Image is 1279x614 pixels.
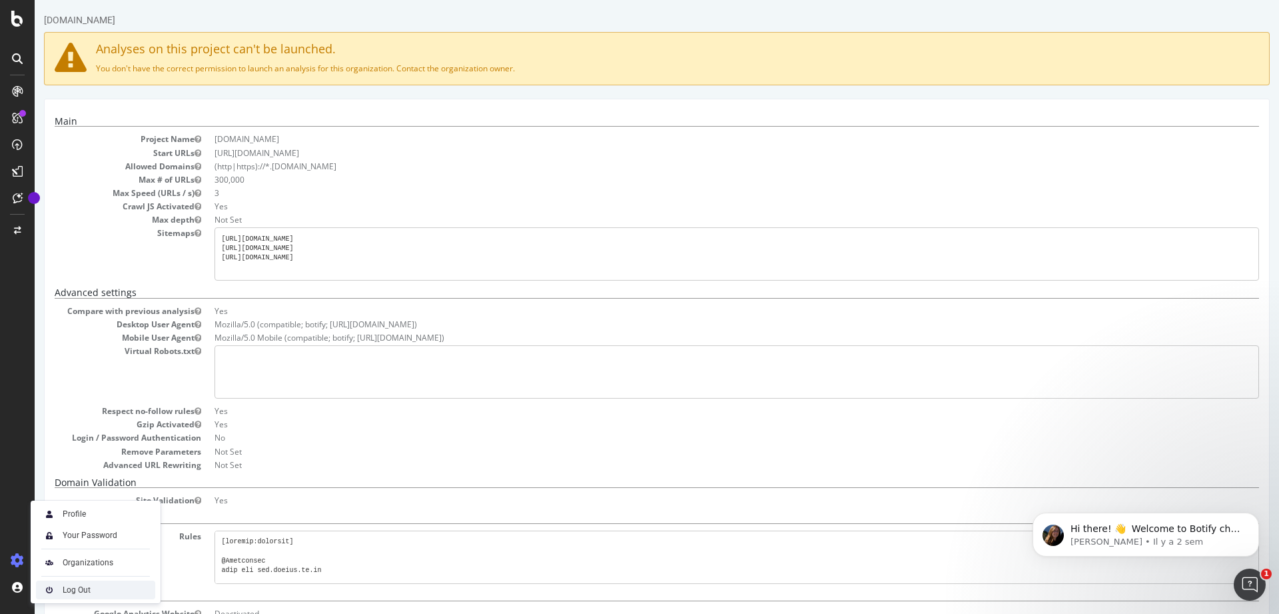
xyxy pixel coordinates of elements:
[20,432,167,443] dt: Login / Password Authentication
[180,405,1224,417] dd: Yes
[36,553,155,572] a: Organizations
[1013,485,1279,578] iframe: Intercom notifications message
[20,63,1224,74] p: You don't have the correct permission to launch an analysis for this organization. Contact the or...
[180,432,1224,443] dd: No
[20,227,167,239] dt: Sitemaps
[180,201,1224,212] dd: Yes
[20,477,1224,488] h5: Domain Validation
[41,555,57,571] img: AtrBVVRoAgWaAAAAAElFTkSuQmCC
[180,531,1224,584] pre: [loremip:dolorsit] @Ametconsec adip eli sed.doeius.te.in @UTLAB-Etdol-Magnaaliquae ad ( mini */ve...
[20,187,167,199] dt: Max Speed (URLs / s)
[20,319,167,330] dt: Desktop User Agent
[180,419,1224,430] dd: Yes
[20,287,1224,298] h5: Advanced settings
[20,591,1224,601] h5: Analytics
[180,319,1224,330] dd: Mozilla/5.0 (compatible; botify; [URL][DOMAIN_NAME])
[36,526,155,545] a: Your Password
[180,133,1224,145] dd: [DOMAIN_NAME]
[63,557,113,568] div: Organizations
[28,192,40,204] div: Tooltip anchor
[180,147,1224,159] dd: [URL][DOMAIN_NAME]
[180,459,1224,471] dd: Not Set
[20,174,167,185] dt: Max # of URLs
[36,581,155,599] a: Log Out
[180,187,1224,199] dd: 3
[180,214,1224,225] dd: Not Set
[9,13,81,27] div: [DOMAIN_NAME]
[20,405,167,417] dt: Respect no-follow rules
[180,161,1224,172] li: (http|https)://*.[DOMAIN_NAME]
[63,509,86,519] div: Profile
[1234,569,1266,601] iframe: Intercom live chat
[180,305,1224,317] dd: Yes
[20,531,167,542] dt: Rules
[41,527,57,543] img: tUVSALn78D46LlpAY8klYZqgKwTuBm2K29c6p1XQNDCsM0DgKSSoAXXevcAwljcHBINEg0LrUEktgcYYD5sVUphq1JigPmkfB...
[20,345,167,357] dt: Virtual Robots.txt
[20,43,1224,56] h4: Analyses on this project can't be launched.
[20,201,167,212] dt: Crawl JS Activated
[20,459,167,471] dt: Advanced URL Rewriting
[180,174,1224,185] dd: 300,000
[20,214,167,225] dt: Max depth
[41,582,57,598] img: prfnF3csMXgAAAABJRU5ErkJggg==
[180,227,1224,281] pre: [URL][DOMAIN_NAME] [URL][DOMAIN_NAME] [URL][DOMAIN_NAME]
[20,332,167,343] dt: Mobile User Agent
[20,161,167,172] dt: Allowed Domains
[20,419,167,430] dt: Gzip Activated
[180,495,1224,506] dd: Yes
[20,495,167,506] dt: Site Validation
[180,446,1224,457] dd: Not Set
[20,116,1224,127] h5: Main
[20,305,167,317] dt: Compare with previous analysis
[1261,569,1272,579] span: 1
[20,147,167,159] dt: Start URLs
[20,446,167,457] dt: Remove Parameters
[63,530,117,541] div: Your Password
[20,513,1224,523] h5: Segments
[36,505,155,523] a: Profile
[20,133,167,145] dt: Project Name
[63,585,91,595] div: Log Out
[180,332,1224,343] dd: Mozilla/5.0 Mobile (compatible; botify; [URL][DOMAIN_NAME])
[41,506,57,522] img: Xx2yTbCeVcdxHMdxHOc+8gctb42vCocUYgAAAABJRU5ErkJggg==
